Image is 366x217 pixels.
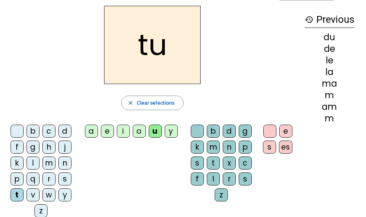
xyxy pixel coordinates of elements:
div: o [133,125,146,138]
div: b [26,125,40,138]
div: es [279,141,292,154]
mat-icon: history [305,15,313,24]
div: i [117,125,130,138]
div: l [207,172,220,185]
div: h [42,141,55,154]
div: e [101,125,114,138]
div: v [26,188,40,201]
div: n [223,141,236,154]
div: d [223,125,236,138]
div: s [191,157,204,170]
div: r [42,172,55,185]
div: c [42,125,55,138]
div: x [223,157,236,170]
div: s [58,172,71,185]
div: b [207,125,220,138]
div: f [11,141,24,154]
div: p [11,172,24,185]
div: c [239,157,252,170]
button: Clear selections [121,96,184,110]
div: k [191,141,204,154]
div: s [263,141,276,154]
mat-icon: close [127,100,134,106]
div: le [305,56,354,65]
div: de [305,45,354,53]
div: k [11,157,24,170]
div: m [305,91,354,100]
div: y [165,125,178,138]
div: g [239,125,252,138]
div: u [149,125,162,138]
div: t [207,157,220,170]
div: m [207,141,220,154]
div: g [26,141,40,154]
h2: tu [104,6,201,84]
div: w [42,188,55,201]
div: ma [305,79,354,88]
div: q [26,172,40,185]
div: f [191,172,204,185]
span: Clear selections [137,99,175,107]
div: t [11,188,24,201]
div: a [85,125,98,138]
div: am [305,103,354,111]
div: m [42,157,55,170]
div: r [223,172,236,185]
div: y [58,188,71,201]
div: j [58,141,71,154]
div: n [58,157,71,170]
div: z [215,188,228,201]
div: du [305,33,354,42]
div: l [26,157,40,170]
div: s [239,172,252,185]
div: p [239,141,252,154]
div: m [305,114,354,123]
div: la [305,68,354,76]
div: e [279,125,292,138]
div: d [58,125,71,138]
h3: Previous [305,12,354,28]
